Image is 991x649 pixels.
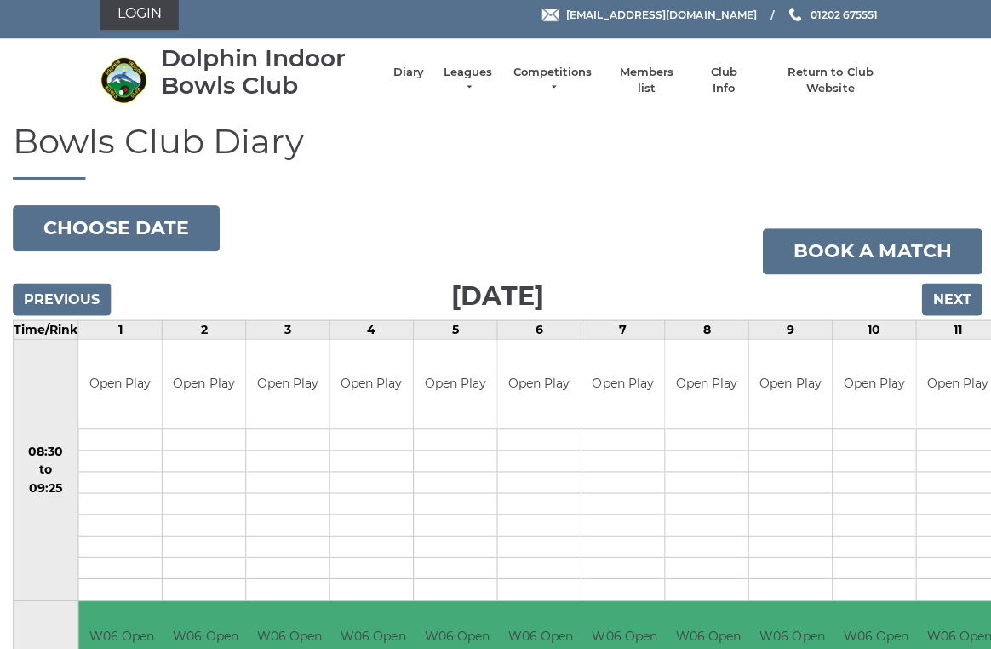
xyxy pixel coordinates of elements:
input: Next [918,282,978,314]
td: 6 [495,319,579,337]
a: Leagues [439,65,493,95]
a: Members list [608,65,679,95]
td: 2 [162,319,245,337]
td: 08:30 to 09:25 [14,337,78,599]
td: 10 [829,319,913,337]
a: Club Info [696,65,746,95]
td: 8 [662,319,746,337]
img: Email [540,9,557,21]
td: 7 [579,319,662,337]
input: Previous [13,282,111,314]
div: Dolphin Indoor Bowls Club [160,45,375,98]
td: Open Play [662,338,745,428]
a: Email [EMAIL_ADDRESS][DOMAIN_NAME] [540,7,753,23]
td: Open Play [412,338,495,428]
a: Phone us 01202 675551 [783,7,874,23]
h1: Bowls Club Diary [13,122,978,179]
td: Open Play [829,338,912,428]
td: Open Play [162,338,244,428]
a: Diary [392,65,422,80]
td: 1 [78,319,162,337]
a: Return to Club Website [763,65,891,95]
td: Open Play [746,338,828,428]
img: Dolphin Indoor Bowls Club [100,56,146,103]
td: 5 [412,319,495,337]
td: Open Play [329,338,411,428]
a: Book a match [759,227,978,273]
td: Open Play [78,338,161,428]
td: 3 [245,319,329,337]
td: 9 [746,319,829,337]
button: Choose date [13,204,219,250]
a: Competitions [510,65,592,95]
td: Time/Rink [14,319,78,337]
td: Open Play [579,338,662,428]
span: [EMAIL_ADDRESS][DOMAIN_NAME] [564,8,753,20]
span: 01202 675551 [807,8,874,20]
td: Open Play [245,338,328,428]
td: Open Play [495,338,578,428]
td: 4 [329,319,412,337]
img: Phone us [786,8,798,21]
